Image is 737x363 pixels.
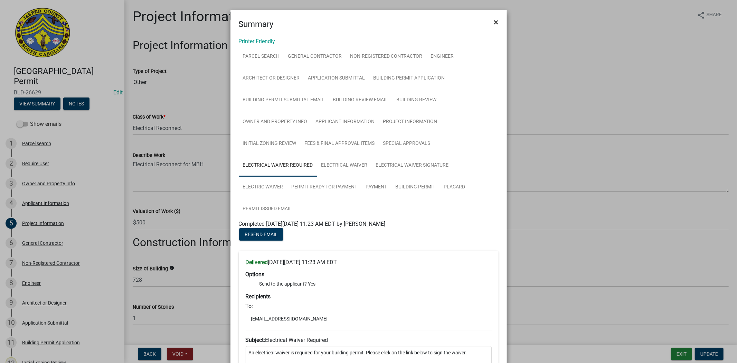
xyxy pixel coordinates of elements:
[391,176,440,198] a: Building Permit
[239,46,284,68] a: Parcel search
[249,349,489,356] p: An electrical waiver is required for your building permit. Please click on the link below to sign...
[301,133,379,155] a: Fees & Final Approval Items
[239,89,329,111] a: Building Permit Submittal Email
[372,155,453,177] a: Electrical Waiver Signature
[379,133,435,155] a: Special Approvals
[494,17,499,27] span: ×
[245,232,278,237] span: Resend Email
[239,18,274,30] h4: Summary
[304,67,369,90] a: Application Submittal
[259,280,492,288] li: Send to the applicant? Yes
[239,133,301,155] a: Initial Zoning Review
[239,221,386,227] span: Completed [DATE][DATE] 11:23 AM EDT by [PERSON_NAME]
[239,176,287,198] a: Electric Waiver
[239,111,312,133] a: Owner and Property Info
[246,337,265,343] strong: Subject:
[246,259,268,266] strong: Delivered
[329,89,393,111] a: Building Review Email
[246,259,492,266] h6: [DATE][DATE] 11:23 AM EDT
[346,46,427,68] a: Non-Registered Contractor
[239,198,296,220] a: Permit Issued Email
[246,293,271,300] strong: Recipients
[246,314,492,324] li: [EMAIL_ADDRESS][DOMAIN_NAME]
[312,111,379,133] a: Applicant Information
[239,228,283,241] button: Resend Email
[239,38,275,45] a: Printer Friendly
[284,46,346,68] a: General Contractor
[427,46,458,68] a: Engineer
[369,67,449,90] a: Building Permit Application
[246,337,492,343] h6: Electrical Waiver Required
[317,155,372,177] a: Electrical Waiver
[287,176,362,198] a: Permit Ready for Payment
[246,271,265,278] strong: Options
[379,111,442,133] a: Project Information
[239,155,317,177] a: Electrical Waiver Required
[489,12,504,32] button: Close
[440,176,470,198] a: Placard
[246,303,492,309] h6: To:
[362,176,391,198] a: Payment
[393,89,441,111] a: Building Review
[239,67,304,90] a: Architect or Designer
